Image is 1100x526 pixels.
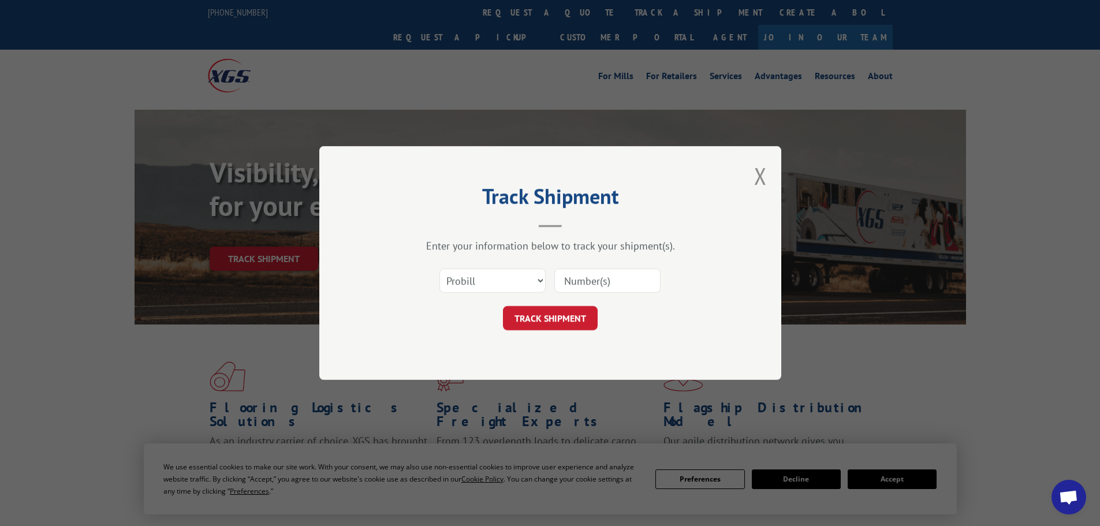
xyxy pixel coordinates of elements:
div: Open chat [1051,480,1086,514]
button: TRACK SHIPMENT [503,306,598,330]
h2: Track Shipment [377,188,724,210]
div: Enter your information below to track your shipment(s). [377,239,724,252]
input: Number(s) [554,268,661,293]
button: Close modal [754,161,767,191]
